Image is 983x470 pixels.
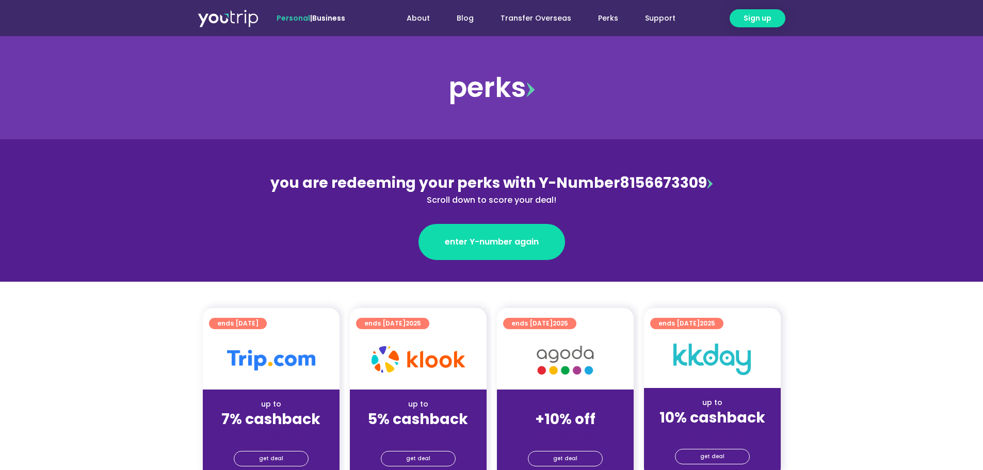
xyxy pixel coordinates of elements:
div: Scroll down to score your deal! [268,194,716,206]
span: ends [DATE] [658,318,715,329]
a: ends [DATE]2025 [650,318,723,329]
div: up to [211,399,331,410]
a: Perks [585,9,632,28]
span: enter Y-number again [445,236,539,248]
span: get deal [259,451,283,466]
span: get deal [553,451,577,466]
a: Blog [443,9,487,28]
a: ends [DATE]2025 [356,318,429,329]
a: get deal [528,451,603,466]
span: Personal [277,13,310,23]
div: up to [358,399,478,410]
div: up to [652,397,772,408]
a: ends [DATE]2025 [503,318,576,329]
span: Sign up [744,13,771,24]
span: 2025 [406,319,421,328]
div: (for stays only) [358,429,478,440]
span: you are redeeming your perks with Y-Number [270,173,620,193]
a: ends [DATE] [209,318,267,329]
a: About [393,9,443,28]
nav: Menu [373,9,689,28]
span: | [277,13,345,23]
span: get deal [406,451,430,466]
strong: +10% off [535,409,595,429]
strong: 7% cashback [221,409,320,429]
a: Business [312,13,345,23]
a: Support [632,9,689,28]
strong: 5% cashback [368,409,468,429]
strong: 10% cashback [659,408,765,428]
div: (for stays only) [211,429,331,440]
a: get deal [234,451,309,466]
span: 2025 [700,319,715,328]
a: get deal [381,451,456,466]
div: (for stays only) [652,427,772,438]
span: ends [DATE] [217,318,259,329]
a: Transfer Overseas [487,9,585,28]
span: up to [556,399,575,409]
a: Sign up [730,9,785,27]
div: (for stays only) [505,429,625,440]
div: 8156673309 [268,172,716,206]
span: ends [DATE] [511,318,568,329]
span: ends [DATE] [364,318,421,329]
span: 2025 [553,319,568,328]
span: get deal [700,449,724,464]
a: enter Y-number again [418,224,565,260]
a: get deal [675,449,750,464]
